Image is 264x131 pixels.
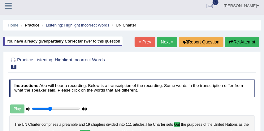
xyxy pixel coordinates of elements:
[9,80,255,97] h4: You will hear a recording. Below is a transcription of the recording. Some words in the transcrip...
[181,122,186,127] b: the
[14,83,40,88] b: Instructions:
[157,37,177,47] a: Next »
[207,122,213,127] b: the
[203,122,206,127] b: of
[146,122,152,127] b: The
[59,122,62,127] b: a
[110,22,136,28] li: UN Charter
[28,122,41,127] b: Charter
[133,122,145,127] b: articles
[63,122,78,127] b: preamble
[135,37,155,47] a: « Prev
[46,23,109,27] a: Listening: Highlight Incorrect Words
[91,122,105,127] b: chapters
[214,122,224,127] b: United
[79,122,85,127] b: and
[3,37,122,46] div: You have already given answer to this question
[153,122,166,127] b: Charter
[126,122,132,127] b: 111
[106,122,118,127] b: divided
[187,122,202,127] b: purposes
[9,56,162,69] h2: Practice Listening: Highlight Incorrect Words
[239,122,243,127] b: as
[15,122,21,127] b: The
[225,122,238,127] b: Nations
[225,37,259,47] button: Re-Attempt
[119,122,125,127] b: into
[244,122,249,127] b: the
[19,22,39,28] li: Practice
[166,122,173,127] b: sets
[179,37,223,47] button: Report Question
[8,23,19,27] a: Home
[174,122,180,127] b: out
[22,122,27,127] b: UN
[41,122,58,127] b: comprises
[86,122,90,127] b: 19
[11,65,17,69] span: 5
[48,39,79,43] b: partially correct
